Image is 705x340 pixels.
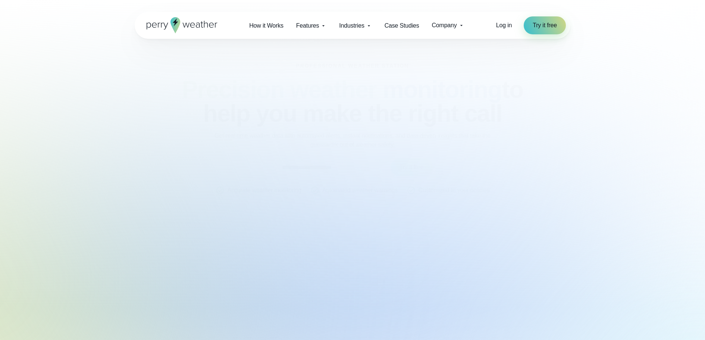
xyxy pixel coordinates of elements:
[524,16,566,34] a: Try it free
[339,21,364,30] span: Industries
[385,21,419,30] span: Case Studies
[249,21,283,30] span: How it Works
[496,22,512,28] span: Log in
[378,18,426,33] a: Case Studies
[243,18,290,33] a: How it Works
[432,21,457,30] span: Company
[496,21,512,30] a: Log in
[296,21,319,30] span: Features
[533,21,557,30] span: Try it free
